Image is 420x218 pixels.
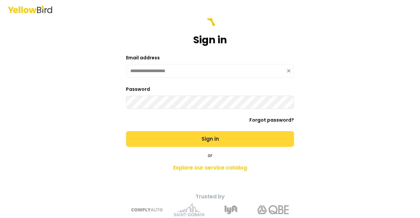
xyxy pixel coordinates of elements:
[94,193,325,201] p: Trusted by
[193,34,227,46] h1: Sign in
[94,161,325,174] a: Explore our service catalog
[249,117,294,123] a: Forgot password?
[126,131,294,147] button: Sign in
[126,86,150,92] label: Password
[126,54,160,61] label: Email address
[208,152,212,159] span: or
